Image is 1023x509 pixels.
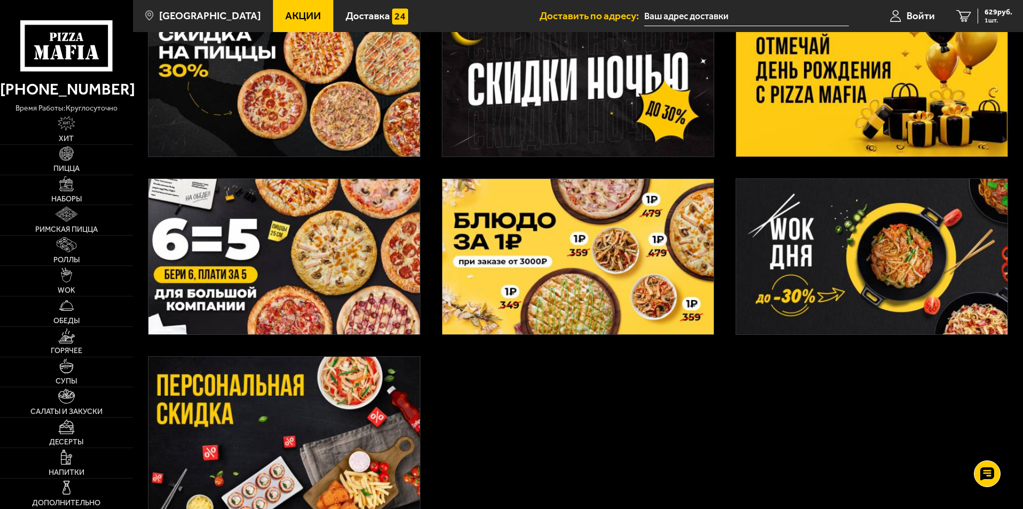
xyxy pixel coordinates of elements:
span: Пицца [53,165,80,173]
span: Войти [907,11,935,21]
span: Наборы [51,195,82,203]
span: Роллы [53,256,80,264]
span: Римская пицца [35,226,98,233]
img: 15daf4d41897b9f0e9f617042186c801.svg [392,9,408,25]
span: Супы [56,378,77,385]
span: Доставить по адресу: [540,11,644,21]
span: 629 руб. [985,9,1012,16]
span: Десерты [49,438,83,446]
span: [GEOGRAPHIC_DATA] [159,11,261,21]
span: Доставка [346,11,390,21]
span: Напитки [49,469,84,476]
span: Хит [59,135,74,143]
span: Дополнительно [32,499,100,507]
span: WOK [58,287,75,294]
span: 1 шт. [985,17,1012,24]
span: Салаты и закуски [30,408,103,416]
span: Горячее [51,347,82,355]
span: Обеды [53,317,80,325]
input: Ваш адрес доставки [644,6,849,26]
span: Акции [285,11,321,21]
